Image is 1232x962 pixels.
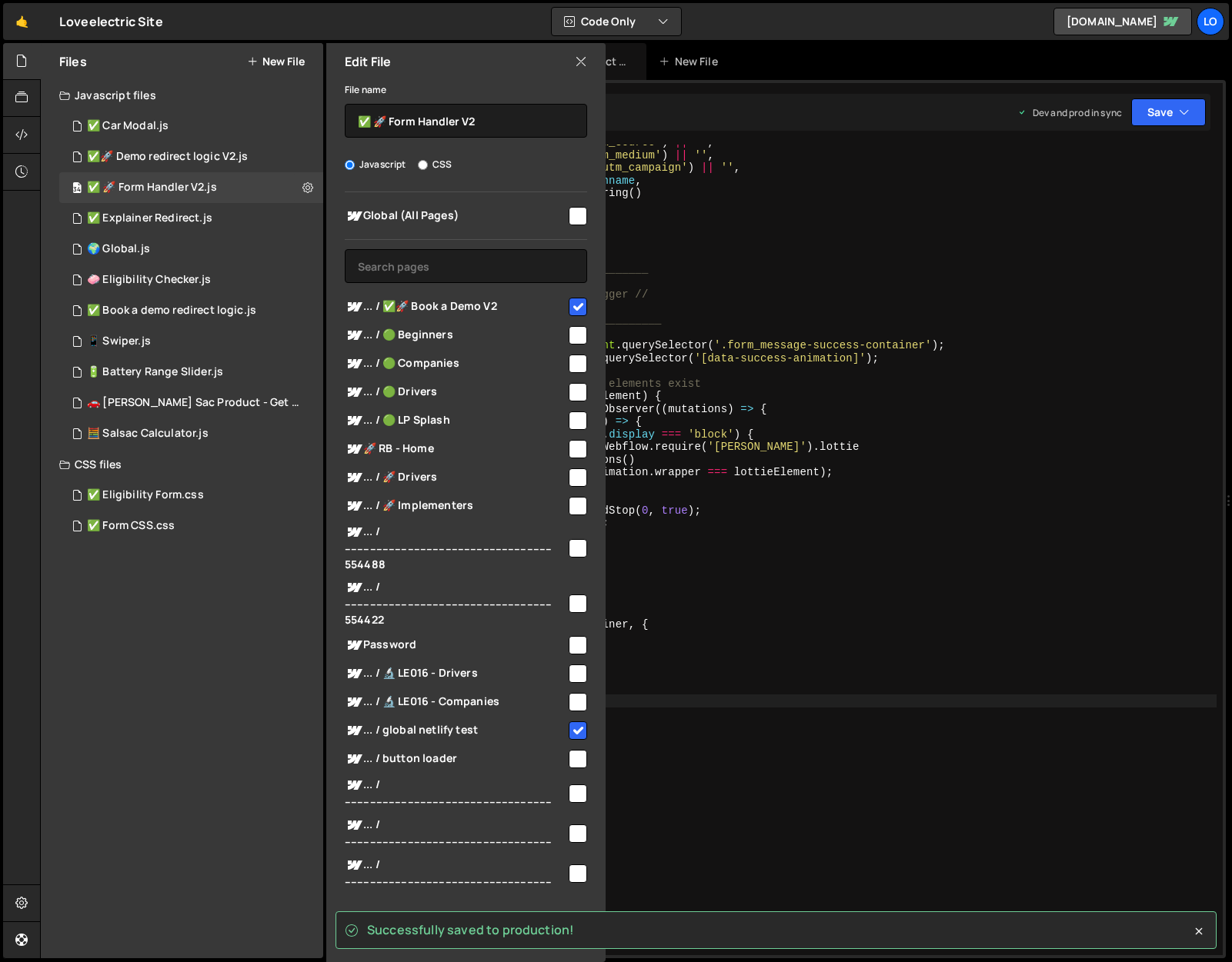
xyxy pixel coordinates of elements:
[87,519,175,533] div: ✅ Form CSS.css
[345,721,566,740] span: ... / global netlify test
[59,357,323,388] div: 8014/34824.js
[345,207,566,225] span: Global (All Pages)
[59,418,323,449] div: 8014/28850.js
[345,355,566,373] span: ... / 🟢 Companies
[345,664,566,683] span: ... / 🔬 LE016 - Drivers
[367,921,574,938] span: Successfully saved to production!
[1197,8,1224,35] a: Lo
[1131,98,1206,126] button: Save
[1053,8,1192,35] a: [DOMAIN_NAME]
[345,440,566,458] span: 🚀 RB - Home
[59,265,323,295] div: 8014/42657.js
[87,211,212,225] div: ✅ Explainer Redirect.js
[87,396,299,410] div: 🚗 [PERSON_NAME] Sac Product - Get started.js
[345,53,391,70] h2: Edit File
[345,523,566,572] span: ... / –––––––––––––––––––––––––––––––––554488
[59,53,87,70] h2: Files
[345,157,406,172] label: Javascript
[87,119,169,133] div: ✅ Car Modal.js
[345,298,566,316] span: ... / ✅🚀 Book a Demo V2
[87,304,256,318] div: ✅ Book a demo redirect logic.js
[345,636,566,654] span: Password
[41,80,323,111] div: Javascript files
[418,157,452,172] label: CSS
[59,480,323,511] div: 8014/41354.css
[345,104,587,138] input: Name
[59,141,323,172] div: 8014/45834.js
[87,150,248,164] div: ✅🚀 Demo redirect logic V2.js
[345,776,566,810] span: ... / –––––––––––––––––––––––––––––––––
[247,55,305,68] button: New File
[345,750,566,768] span: ... / button loader
[418,160,428,170] input: CSS
[87,488,204,502] div: ✅ Eligibility Form.css
[59,295,323,326] div: 8014/41355.js
[87,242,150,256] div: 🌍 Global.js
[59,326,323,357] div: 8014/34949.js
[345,82,386,98] label: File name
[345,326,566,345] span: ... / 🟢 Beginners
[59,172,323,203] div: 8014/42987.js
[345,160,355,170] input: Javascript
[3,3,41,40] a: 🤙
[345,497,566,515] span: ... / 🚀 Implementers
[59,511,323,541] div: 8014/41351.css
[345,856,566,890] span: ... / –––––––––––––––––––––––––––––––––
[87,181,217,195] div: ✅ 🚀 Form Handler V2.js
[87,273,211,287] div: 🧼 Eligibility Checker.js
[1017,106,1122,119] div: Dev and prod in sync
[87,365,223,379] div: 🔋 Battery Range Slider.js
[59,234,323,265] div: 8014/42769.js
[87,427,209,441] div: 🧮 Salsac Calculator.js
[59,388,329,418] div: 8014/33036.js
[72,183,82,195] span: 34
[345,578,566,627] span: ... / –––––––––––––––––––––––––––––––––554422
[345,816,566,850] span: ... / –––––––––––––––––––––––––––––––––
[59,111,323,141] div: 8014/41995.js
[59,12,163,31] div: Loveelectric Site
[345,249,587,283] input: Search pages
[659,54,723,69] div: New File
[345,693,566,711] span: ... / 🔬 LE016 - Companies
[552,8,681,35] button: Code Only
[41,449,323,480] div: CSS files
[87,335,151,348] div: 📱 Swiper.js
[345,383,566,401] span: ... / 🟢 Drivers
[345,411,566,430] span: ... / 🟢 LP Splash
[345,468,566,487] span: ... / 🚀 Drivers
[59,203,323,234] div: 8014/41778.js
